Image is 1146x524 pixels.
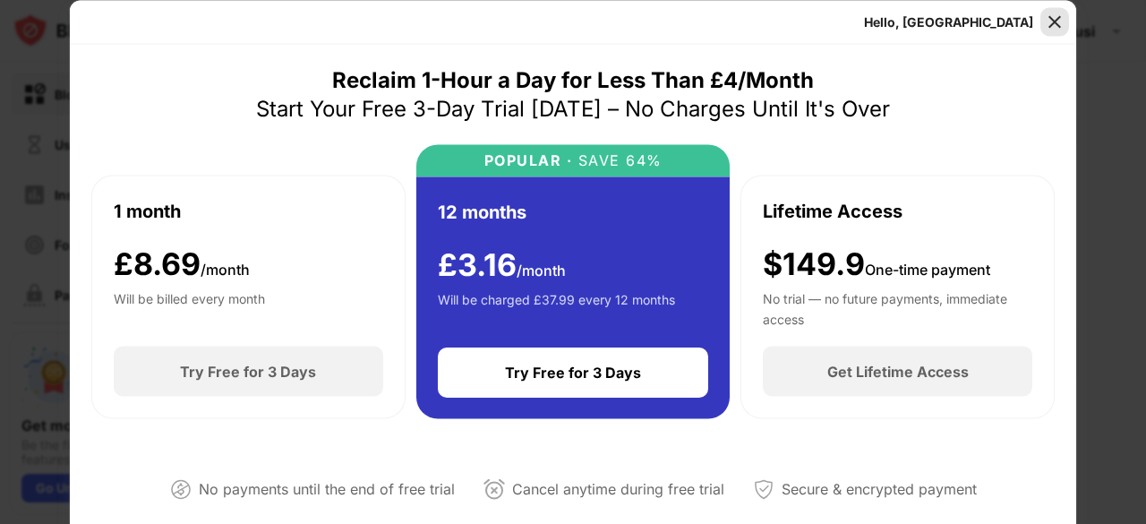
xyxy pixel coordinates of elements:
[114,245,250,282] div: £ 8.69
[517,261,566,279] span: /month
[438,246,566,283] div: £ 3.16
[763,245,990,282] div: $149.9
[763,197,902,224] div: Lifetime Access
[199,477,455,503] div: No payments until the end of free trial
[201,260,250,278] span: /month
[114,197,181,224] div: 1 month
[114,289,265,325] div: Will be billed every month
[864,14,1033,29] div: Hello, [GEOGRAPHIC_DATA]
[782,477,977,503] div: Secure & encrypted payment
[180,363,316,381] div: Try Free for 3 Days
[753,478,774,500] img: secured-payment
[484,151,573,168] div: POPULAR ·
[256,94,890,123] div: Start Your Free 3-Day Trial [DATE] – No Charges Until It's Over
[483,478,505,500] img: cancel-anytime
[332,65,814,94] div: Reclaim 1-Hour a Day for Less Than £4/Month
[763,289,1032,325] div: No trial — no future payments, immediate access
[438,290,675,326] div: Will be charged £37.99 every 12 months
[512,477,724,503] div: Cancel anytime during free trial
[572,151,663,168] div: SAVE 64%
[865,260,990,278] span: One-time payment
[170,478,192,500] img: not-paying
[827,363,969,381] div: Get Lifetime Access
[438,198,526,225] div: 12 months
[505,364,641,382] div: Try Free for 3 Days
